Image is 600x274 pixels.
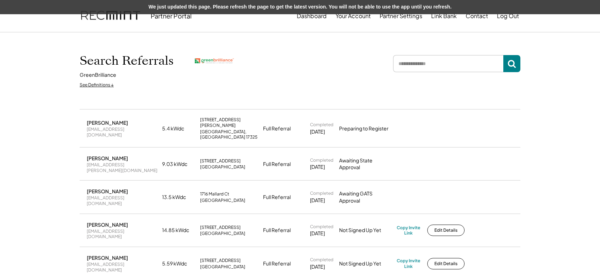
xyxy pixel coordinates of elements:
div: [PERSON_NAME] [87,188,128,194]
div: [PERSON_NAME] [87,221,128,228]
div: [STREET_ADDRESS][PERSON_NAME] [200,117,259,128]
div: Full Referral [263,194,291,201]
button: Contact [466,9,488,23]
div: [GEOGRAPHIC_DATA], [GEOGRAPHIC_DATA] 17325 [200,129,259,140]
button: Edit Details [427,225,465,236]
div: Partner Portal [151,12,192,20]
div: [STREET_ADDRESS] [200,158,241,164]
div: [PERSON_NAME] [87,119,128,126]
div: Completed [310,257,333,263]
div: 13.5 kWdc [162,194,196,201]
div: Not Signed Up Yet [339,227,392,234]
div: [EMAIL_ADDRESS][PERSON_NAME][DOMAIN_NAME] [87,162,158,173]
div: [STREET_ADDRESS] [200,258,241,263]
div: Awaiting State Approval [339,157,392,171]
div: [DATE] [310,230,325,237]
div: Awaiting GATS Approval [339,190,392,204]
div: [DATE] [310,128,325,135]
button: Link Bank [431,9,457,23]
div: [GEOGRAPHIC_DATA] [200,264,245,270]
img: recmint-logotype%403x.png [81,4,140,28]
div: Completed [310,157,333,163]
div: 5.4 kWdc [162,125,196,132]
div: See Definitions ↓ [80,82,114,88]
div: Preparing to Register [339,125,392,132]
div: [DATE] [310,163,325,171]
button: Edit Details [427,258,465,269]
div: [EMAIL_ADDRESS][DOMAIN_NAME] [87,195,158,206]
div: [GEOGRAPHIC_DATA] [200,164,245,170]
div: 1716 Mallard Ct [200,191,229,197]
div: [EMAIL_ADDRESS][DOMAIN_NAME] [87,262,158,273]
div: [GEOGRAPHIC_DATA] [200,231,245,236]
div: Completed [310,190,333,196]
div: [DATE] [310,263,325,270]
div: [EMAIL_ADDRESS][DOMAIN_NAME] [87,229,158,240]
div: Not Signed Up Yet [339,260,392,267]
div: 14.85 kWdc [162,227,196,234]
div: Copy Invite Link [397,258,420,269]
div: [PERSON_NAME] [87,254,128,261]
div: GreenBrilliance [80,71,116,79]
div: 5.59 kWdc [162,260,196,267]
h1: Search Referrals [80,53,173,68]
button: Log Out [497,9,519,23]
button: Your Account [336,9,371,23]
div: [EMAIL_ADDRESS][DOMAIN_NAME] [87,127,158,138]
div: Completed [310,122,333,128]
div: Copy Invite Link [397,225,420,236]
div: Full Referral [263,161,291,168]
div: [PERSON_NAME] [87,155,128,161]
div: Full Referral [263,125,291,132]
div: [GEOGRAPHIC_DATA] [200,198,245,203]
div: Full Referral [263,227,291,234]
div: [STREET_ADDRESS] [200,225,241,230]
img: greenbrilliance.png [195,58,234,64]
div: 9.03 kWdc [162,161,196,168]
div: Completed [310,224,333,230]
button: Partner Settings [380,9,422,23]
div: Full Referral [263,260,291,267]
button: Dashboard [297,9,327,23]
div: [DATE] [310,197,325,204]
